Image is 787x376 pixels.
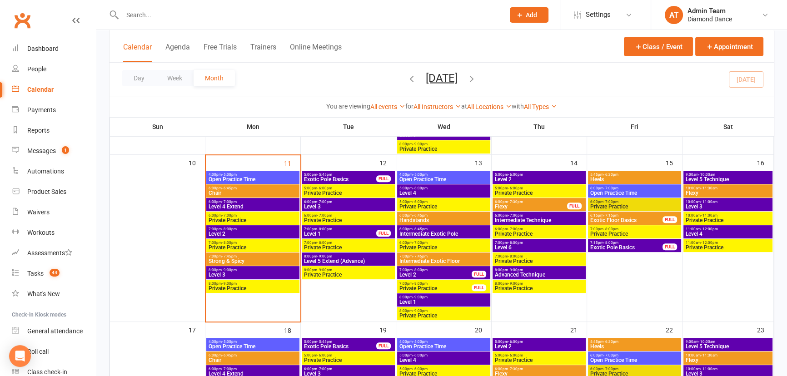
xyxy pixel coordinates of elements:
[304,258,393,264] span: Level 5 Extend (Advance)
[208,213,298,218] span: 6:00pm
[399,146,488,152] span: Private Practice
[222,173,237,177] span: - 5:00pm
[27,45,59,52] div: Dashboard
[399,254,488,258] span: 7:00pm
[326,103,370,110] strong: You are viewing
[304,245,393,250] span: Private Practice
[222,254,237,258] span: - 7:45pm
[475,322,491,337] div: 20
[399,213,488,218] span: 6:00pm
[304,231,377,237] span: Level 1
[698,340,715,344] span: - 10:00am
[685,200,771,204] span: 10:00am
[413,268,428,272] span: - 8:00pm
[208,218,298,223] span: Private Practice
[27,106,56,114] div: Payments
[494,272,584,277] span: Advanced Technique
[399,299,488,305] span: Level 1
[413,241,428,245] span: - 7:00pm
[685,177,771,182] span: Level 5 Technique
[512,103,524,110] strong: with
[399,245,488,250] span: Private Practice
[494,204,568,209] span: Flexy
[685,353,771,357] span: 10:00am
[757,322,773,337] div: 23
[590,186,679,190] span: 6:00pm
[685,186,771,190] span: 10:00am
[590,353,679,357] span: 6:00pm
[662,243,677,250] div: FULL
[208,340,298,344] span: 4:00pm
[304,340,377,344] span: 5:00pm
[426,71,458,84] button: [DATE]
[12,263,96,284] a: Tasks 44
[603,353,618,357] span: - 7:00pm
[208,231,298,237] span: Level 2
[413,200,428,204] span: - 6:00pm
[413,282,428,286] span: - 8:00pm
[413,367,428,371] span: - 6:00pm
[524,103,557,110] a: All Types
[685,344,771,349] span: Level 5 Technique
[685,227,771,231] span: 11:00am
[317,213,332,218] span: - 7:00pm
[494,344,584,349] span: Level 2
[494,258,584,264] span: Private Practice
[472,284,486,291] div: FULL
[12,161,96,182] a: Automations
[666,322,682,337] div: 22
[494,353,584,357] span: 5:00pm
[222,353,237,357] span: - 6:45pm
[12,182,96,202] a: Product Sales
[12,341,96,362] a: Roll call
[208,227,298,231] span: 7:00pm
[494,245,584,250] span: Level 6
[399,367,488,371] span: 5:00pm
[494,200,568,204] span: 6:00pm
[399,353,488,357] span: 5:00pm
[603,340,618,344] span: - 6:30pm
[475,155,491,170] div: 13
[472,271,486,277] div: FULL
[208,286,298,291] span: Private Practice
[665,6,683,24] div: AT
[27,270,44,277] div: Tasks
[510,7,548,23] button: Add
[396,117,492,136] th: Wed
[685,357,771,363] span: Flexy
[413,103,461,110] a: All Instructors
[603,186,618,190] span: - 7:00pm
[376,342,391,349] div: FULL
[590,367,679,371] span: 6:00pm
[304,357,393,363] span: Private Practice
[590,204,679,209] span: Private Practice
[413,254,428,258] span: - 7:45pm
[666,155,682,170] div: 15
[27,188,66,195] div: Product Sales
[413,309,428,313] span: - 9:00pm
[685,367,771,371] span: 10:00am
[12,39,96,59] a: Dashboard
[570,155,587,170] div: 14
[204,43,237,62] button: Free Trials
[701,353,717,357] span: - 11:30am
[590,213,663,218] span: 6:15pm
[12,243,96,263] a: Assessments
[698,173,715,177] span: - 10:00am
[222,367,237,371] span: - 7:00pm
[508,227,523,231] span: - 7:00pm
[399,286,472,291] span: Private Practice
[682,117,774,136] th: Sat
[208,268,298,272] span: 8:00pm
[399,177,488,182] span: Open Practice Time
[317,367,332,371] span: - 7:00pm
[208,357,298,363] span: Chair
[317,227,332,231] span: - 8:00pm
[494,218,584,223] span: Intermediate Technique
[304,344,377,349] span: Exotic Pole Basics
[508,254,523,258] span: - 8:00pm
[508,268,523,272] span: - 9:00pm
[12,202,96,223] a: Waivers
[208,186,298,190] span: 6:00pm
[413,227,428,231] span: - 6:45pm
